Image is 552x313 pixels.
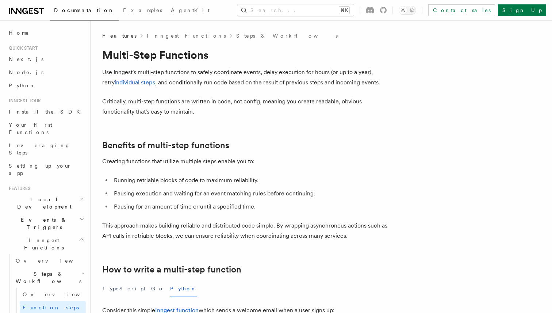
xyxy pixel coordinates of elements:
[498,4,546,16] a: Sign Up
[6,118,86,139] a: Your first Functions
[13,270,81,285] span: Steps & Workflows
[399,6,416,15] button: Toggle dark mode
[428,4,495,16] a: Contact sales
[6,79,86,92] a: Python
[112,202,394,212] li: Pausing for an amount of time or until a specified time.
[6,139,86,159] a: Leveraging Steps
[6,53,86,66] a: Next.js
[9,83,35,88] span: Python
[166,2,214,20] a: AgentKit
[102,32,137,39] span: Features
[6,216,80,231] span: Events & Triggers
[102,280,145,297] button: TypeScript
[9,56,43,62] span: Next.js
[9,109,84,115] span: Install the SDK
[151,280,164,297] button: Go
[9,69,43,75] span: Node.js
[13,267,86,288] button: Steps & Workflows
[171,7,210,13] span: AgentKit
[102,221,394,241] p: This approach makes building reliable and distributed code simple. By wrapping asynchronous actio...
[123,7,162,13] span: Examples
[23,291,98,297] span: Overview
[13,254,86,267] a: Overview
[112,175,394,186] li: Running retriable blocks of code to maximum reliability.
[170,280,197,297] button: Python
[9,142,70,156] span: Leveraging Steps
[6,193,86,213] button: Local Development
[115,79,155,86] a: individual steps
[102,156,394,167] p: Creating functions that utilize multiple steps enable you to:
[6,213,86,234] button: Events & Triggers
[6,98,41,104] span: Inngest tour
[112,188,394,199] li: Pausing execution and waiting for an event matching rules before continuing.
[9,122,52,135] span: Your first Functions
[6,186,30,191] span: Features
[6,159,86,180] a: Setting up your app
[6,234,86,254] button: Inngest Functions
[9,163,72,176] span: Setting up your app
[147,32,226,39] a: Inngest Functions
[102,264,241,275] a: How to write a multi-step function
[54,7,114,13] span: Documentation
[102,48,394,61] h1: Multi-Step Functions
[236,32,338,39] a: Steps & Workflows
[6,196,80,210] span: Local Development
[16,258,91,264] span: Overview
[119,2,166,20] a: Examples
[50,2,119,20] a: Documentation
[6,237,79,251] span: Inngest Functions
[23,305,79,310] span: Function steps
[102,67,394,88] p: Use Inngest's multi-step functions to safely coordinate events, delay execution for hours (or up ...
[6,66,86,79] a: Node.js
[339,7,349,14] kbd: ⌘K
[102,96,394,117] p: Critically, multi-step functions are written in code, not config, meaning you create readable, ob...
[237,4,354,16] button: Search...⌘K
[6,105,86,118] a: Install the SDK
[9,29,29,37] span: Home
[6,26,86,39] a: Home
[102,140,229,150] a: Benefits of multi-step functions
[20,288,86,301] a: Overview
[6,45,38,51] span: Quick start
